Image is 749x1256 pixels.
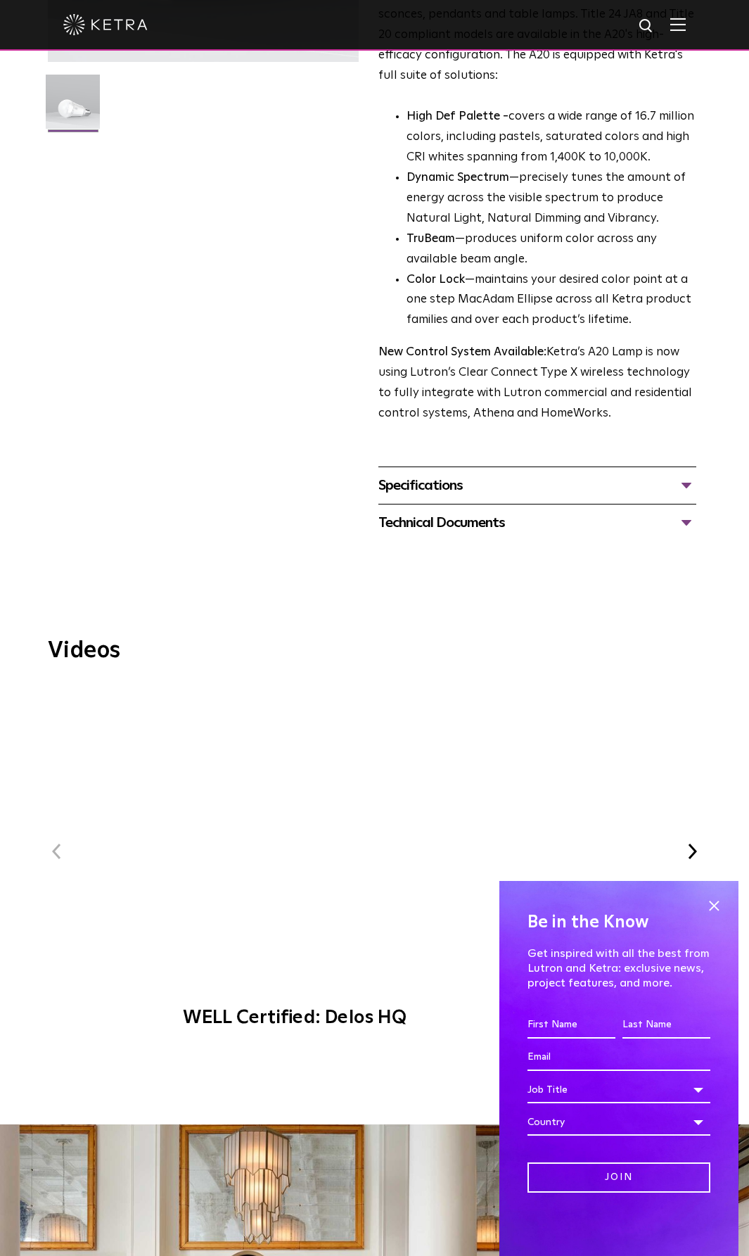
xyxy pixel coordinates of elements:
[406,270,696,331] li: —maintains your desired color point at a one step MacAdam Ellipse across all Ketra product famili...
[378,346,546,358] strong: New Control System Available:
[527,946,710,990] p: Get inspired with all the best from Lutron and Ketra: exclusive news, project features, and more.
[406,110,508,122] strong: High Def Palette -
[406,229,696,270] li: —produces uniform color across any available beam angle.
[527,1044,710,1071] input: Email
[527,1012,615,1039] input: First Name
[406,168,696,229] li: —precisely tunes the amount of energy across the visible spectrum to produce Natural Light, Natur...
[406,233,455,245] strong: TruBeam
[406,274,465,286] strong: Color Lock
[46,75,100,139] img: A20-Lamp-2021-Web-Square
[622,1012,710,1039] input: Last Name
[638,18,655,35] img: search icon
[527,1077,710,1103] div: Job Title
[406,172,509,184] strong: Dynamic Spectrum
[48,842,66,861] button: Previous
[378,474,696,497] div: Specifications
[527,1109,710,1136] div: Country
[670,18,686,31] img: Hamburger%20Nav.svg
[684,842,702,861] button: Next
[63,14,148,35] img: ketra-logo-2019-white
[527,1162,710,1193] input: Join
[378,512,696,534] div: Technical Documents
[527,909,710,936] h4: Be in the Know
[406,107,696,168] p: covers a wide range of 16.7 million colors, including pastels, saturated colors and high CRI whit...
[48,640,702,662] h3: Videos
[378,343,696,424] p: Ketra’s A20 Lamp is now using Lutron’s Clear Connect Type X wireless technology to fully integrat...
